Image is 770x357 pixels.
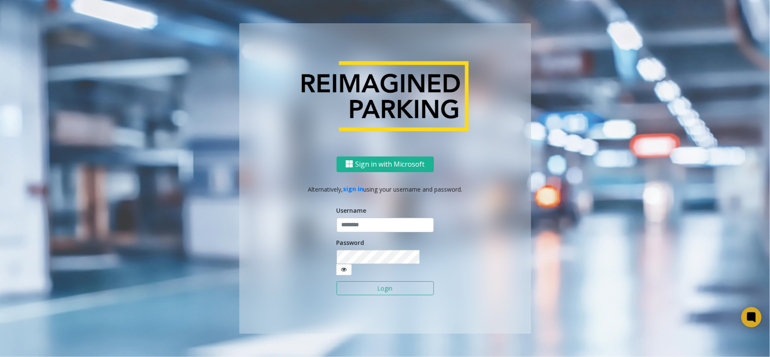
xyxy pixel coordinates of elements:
[337,281,434,296] button: Login
[343,185,363,193] a: sign in
[337,206,367,215] label: Username
[337,238,364,247] label: Password
[337,157,434,172] button: Sign in with Microsoft
[248,184,523,193] p: Alternatively, using your username and password.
